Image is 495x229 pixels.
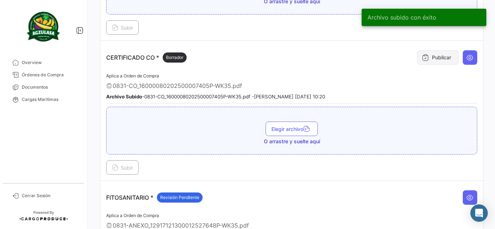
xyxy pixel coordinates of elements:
span: Borrador [166,54,183,61]
span: Aplica a Orden de Compra [106,213,159,218]
span: 0831-ANEXO_12917121300012527648P-WK35.pdf [113,222,249,229]
span: Archivo subido con éxito [367,14,436,21]
img: agzulasa-logo.png [25,9,62,45]
span: Overview [22,59,78,66]
span: Revisión Pendiente [160,194,199,201]
span: Documentos [22,84,78,90]
span: Cerrar Sesión [22,192,78,199]
span: 0831-CO_16000080202500007405P-WK35.pdf [113,82,242,89]
span: Elegir archivo [271,126,312,132]
span: Subir [112,165,133,171]
a: Documentos [6,81,81,93]
button: Subir [106,160,139,175]
span: Aplica a Orden de Compra [106,73,159,79]
small: - 0831-CO_16000080202500007405P-WK35.pdf - [PERSON_NAME] [DATE] 10:20 [106,94,325,99]
span: O arrastre y suelte aquí [264,138,320,145]
div: Abrir Intercom Messenger [470,204,488,222]
span: Órdenes de Compra [22,72,78,78]
span: Subir [112,25,133,31]
a: Cargas Marítimas [6,93,81,106]
p: FITOSANITARIO * [106,192,203,203]
button: Publicar [417,50,459,65]
span: Cargas Marítimas [22,96,78,103]
a: Órdenes de Compra [6,69,81,81]
button: Elegir archivo [266,122,318,136]
b: Archivo Subido [106,94,142,99]
a: Overview [6,56,81,69]
button: Subir [106,20,139,35]
p: CERTIFICADO CO * [106,52,187,63]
